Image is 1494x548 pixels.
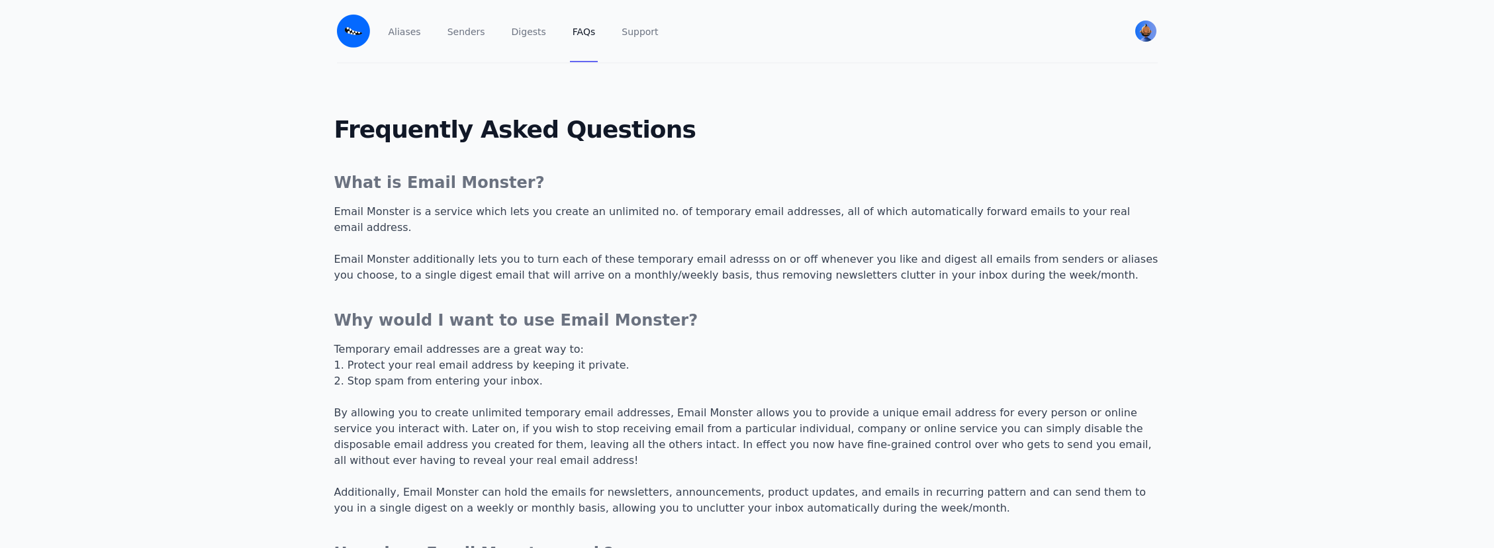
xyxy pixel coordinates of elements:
[334,310,1160,331] h3: Why would I want to use Email Monster?
[334,204,1160,283] p: Email Monster is a service which lets you create an unlimited no. of temporary email addresses, a...
[1135,21,1156,42] img: Bob's Avatar
[334,342,1160,357] p: Temporary email addresses are a great way to:
[334,172,1160,193] h3: What is Email Monster?
[337,15,370,48] img: Email Monster
[334,357,1160,516] p: 1. Protect your real email address by keeping it private. 2. Stop spam from entering your inbox. ...
[1134,19,1158,43] button: User menu
[324,116,1171,143] h2: Frequently Asked Questions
